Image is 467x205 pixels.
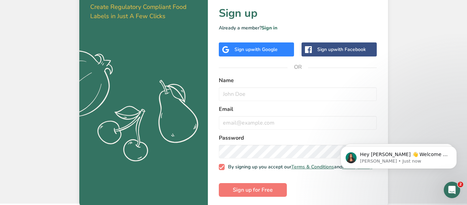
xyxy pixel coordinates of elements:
a: Terms & Conditions [291,164,334,170]
span: Create Regulatory Compliant Food Labels in Just A Few Clicks [90,3,187,20]
label: Password [219,134,377,142]
span: By signing up you accept our and [225,164,372,170]
div: Sign up [317,46,366,53]
iframe: Intercom notifications message [330,132,467,180]
span: Sign up for Free [233,186,273,194]
span: 2 [458,182,463,187]
label: Email [219,105,377,113]
button: Sign up for Free [219,183,287,197]
h1: Sign up [219,5,377,22]
a: Sign in [262,25,277,31]
iframe: Intercom live chat [444,182,460,198]
span: with Facebook [334,46,366,53]
label: Name [219,76,377,85]
div: Sign up [235,46,278,53]
span: OR [288,57,308,77]
input: email@example.com [219,116,377,130]
input: John Doe [219,87,377,101]
p: Already a member? [219,24,377,31]
span: with Google [251,46,278,53]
